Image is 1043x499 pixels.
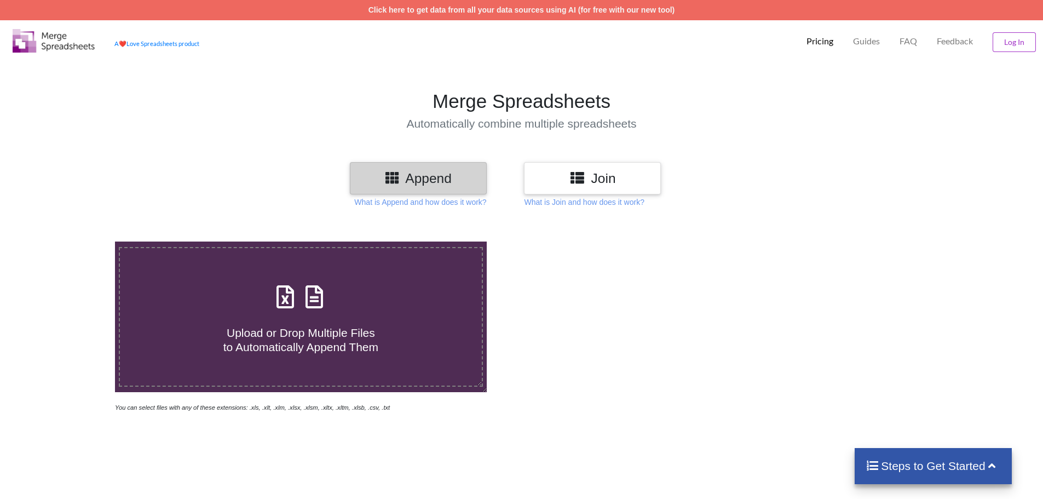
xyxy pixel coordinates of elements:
[866,459,1001,473] h4: Steps to Get Started
[853,36,880,47] p: Guides
[900,36,917,47] p: FAQ
[354,197,486,208] p: What is Append and how does it work?
[524,197,644,208] p: What is Join and how does it work?
[368,5,675,14] a: Click here to get data from all your data sources using AI (for free with our new tool)
[993,32,1036,52] button: Log In
[119,40,126,47] span: heart
[806,36,833,47] p: Pricing
[937,37,973,45] span: Feedback
[223,326,378,353] span: Upload or Drop Multiple Files to Automatically Append Them
[115,404,390,411] i: You can select files with any of these extensions: .xls, .xlt, .xlm, .xlsx, .xlsm, .xltx, .xltm, ...
[114,40,199,47] a: AheartLove Spreadsheets product
[358,170,479,186] h3: Append
[13,29,95,53] img: Logo.png
[532,170,653,186] h3: Join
